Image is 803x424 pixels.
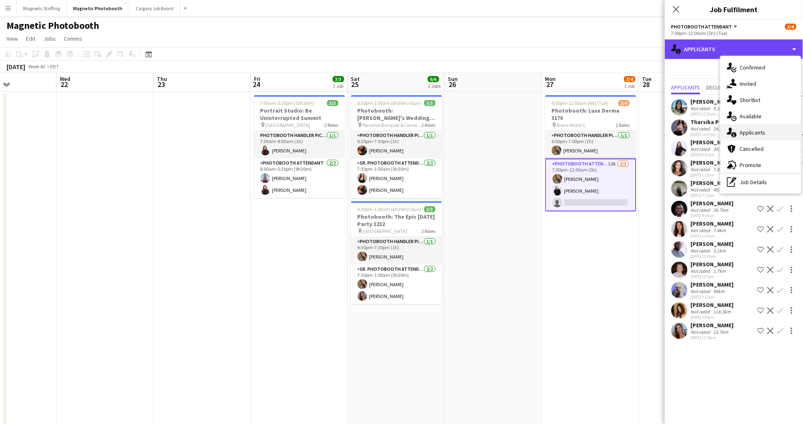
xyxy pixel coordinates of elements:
[691,288,712,294] div: Not rated
[327,100,339,106] span: 3/3
[691,213,734,218] div: [DATE] 4:34am
[740,145,764,152] span: Cancelled
[671,24,732,30] span: Photobooth Attendant
[691,152,734,157] div: [DATE] 9:51pm
[712,329,730,335] div: 23.7km
[23,33,39,44] a: Edit
[619,100,630,106] span: 3/4
[624,76,636,82] span: 3/4
[358,100,421,106] span: 6:30pm-1:00am (6h30m) (Sun)
[26,35,35,42] span: Edit
[27,63,47,70] span: Week 43
[351,75,360,83] span: Sat
[552,100,608,106] span: 6:00pm-12:00am (6h) (Tue)
[691,301,734,309] div: [PERSON_NAME]
[712,126,730,132] div: 24.2km
[712,166,728,172] div: 7.8km
[156,80,167,89] span: 23
[7,20,99,32] h1: Magnetic Photobooth
[616,122,630,128] span: 2 Roles
[7,35,18,42] span: View
[333,76,344,82] span: 3/3
[351,131,442,159] app-card-role: Photobooth Handler Pick-Up/Drop-Off1/16:30pm-7:30pm (1h)[PERSON_NAME]
[428,83,441,89] div: 2 Jobs
[712,248,728,254] div: 3.1km
[351,107,442,122] h3: Photobooth: [PERSON_NAME]'s Wedding 3022
[64,35,82,42] span: Comms
[712,187,730,193] div: 49.1km
[350,80,360,89] span: 25
[691,126,712,132] div: Not rated
[691,193,734,198] div: [DATE] 7:15pm
[545,159,636,211] app-card-role: Photobooth Attendant12A2/37:00pm-12:00am (5h)[PERSON_NAME][PERSON_NAME]
[363,228,408,234] span: [GEOGRAPHIC_DATA]
[691,309,712,315] div: Not rated
[260,100,315,106] span: 7:00am-5:30pm (10h30m)
[17,0,67,16] button: Magnetic Staffing
[712,288,727,294] div: 94km
[691,132,730,137] div: [DATE] 11:47pm
[712,207,730,213] div: 26.7km
[424,100,436,106] span: 3/3
[740,80,757,87] span: Invited
[50,63,59,70] div: EDT
[43,35,56,42] span: Jobs
[691,105,712,111] div: Not rated
[691,200,734,207] div: [PERSON_NAME]
[691,240,734,248] div: [PERSON_NAME]
[254,131,345,159] app-card-role: Photobooth Handler Pick-Up/Drop-Off1/17:00am-8:00am (1h)[PERSON_NAME]
[691,220,734,227] div: [PERSON_NAME]
[428,76,439,82] span: 6/6
[157,75,167,83] span: Thu
[740,64,766,71] span: Confirmed
[447,80,458,89] span: 26
[691,118,730,126] div: Tharsika P
[691,315,734,320] div: [DATE] 3:05am
[351,265,442,304] app-card-role: Sr. Photobooth Attendant2/27:30pm-1:00am (5h30m)[PERSON_NAME][PERSON_NAME]
[691,98,734,105] div: [PERSON_NAME]
[691,274,734,279] div: [DATE] 1:03pm
[691,261,734,268] div: [PERSON_NAME]
[671,30,796,36] div: 7:00pm-12:00am (5h) (Tue)
[712,309,733,315] div: 118.3km
[351,213,442,228] h3: Photobooth: The Epic [DATE] Party 3232
[422,122,436,128] span: 2 Roles
[545,107,636,122] h3: Photobooth: Luxe Derma 3170
[712,268,728,274] div: 1.7km
[671,85,700,90] span: Applicants
[60,75,70,83] span: Wed
[254,75,260,83] span: Fri
[691,207,712,213] div: Not rated
[691,111,734,117] div: [DATE] 12:26am
[712,146,730,152] div: 39.4km
[3,33,21,44] a: View
[785,24,796,30] span: 3/4
[691,146,712,152] div: Not rated
[712,105,728,111] div: 5.1km
[691,254,734,259] div: [DATE] 12:08pm
[358,206,421,212] span: 6:30pm-1:00am (6h30m) (Sun)
[691,179,734,187] div: [PERSON_NAME]
[351,95,442,198] app-job-card: 6:30pm-1:00am (6h30m) (Sun)3/3Photobooth: [PERSON_NAME]'s Wedding 3022 Paradise Banquet & Convent...
[740,96,761,104] span: Shortlist
[691,322,734,329] div: [PERSON_NAME]
[325,122,339,128] span: 2 Roles
[691,281,734,288] div: [PERSON_NAME]
[266,122,310,128] span: [GEOGRAPHIC_DATA]
[740,129,766,136] span: Applicants
[254,159,345,198] app-card-role: Photobooth Attendant2/28:00am-5:30pm (9h30m)[PERSON_NAME][PERSON_NAME]
[691,166,712,172] div: Not rated
[254,95,345,198] app-job-card: 7:00am-5:30pm (10h30m)3/3Portrait Studio: Be Uninterrupted Summit [GEOGRAPHIC_DATA]2 RolesPhotobo...
[253,80,260,89] span: 24
[363,122,422,128] span: Paradise Banquet & Convention
[351,201,442,304] app-job-card: 6:30pm-1:00am (6h30m) (Sun)3/3Photobooth: The Epic [DATE] Party 3232 [GEOGRAPHIC_DATA]2 RolesPhot...
[691,248,712,254] div: Not rated
[642,75,652,83] span: Tue
[422,228,436,234] span: 2 Roles
[625,83,635,89] div: 1 Job
[691,139,734,146] div: [PERSON_NAME]
[691,335,734,340] div: [DATE] 11:55am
